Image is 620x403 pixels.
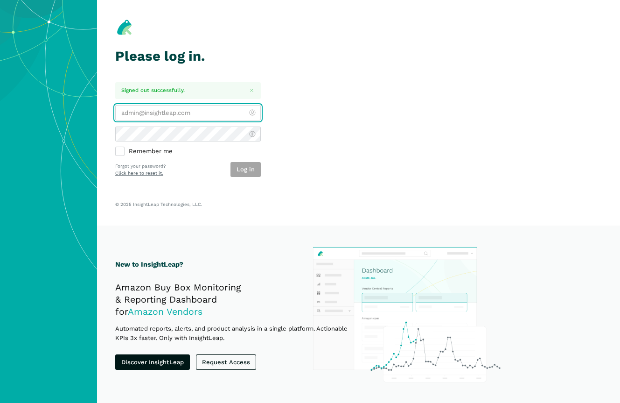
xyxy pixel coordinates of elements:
a: Click here to reset it. [115,170,163,176]
span: Amazon Vendors [128,306,202,317]
p: © 2025 InsightLeap Technologies, LLC. [115,201,602,207]
a: Discover InsightLeap [115,354,190,370]
h1: New to InsightLeap? [115,259,358,270]
p: Forgot your password? [115,163,166,170]
h1: Please log in. [115,49,261,64]
a: Request Access [196,354,256,370]
img: InsightLeap Product [309,244,503,385]
label: Remember me [115,148,261,156]
h2: Amazon Buy Box Monitoring & Reporting Dashboard for [115,282,358,318]
button: Close [246,85,257,96]
p: Signed out successfully. [121,86,240,94]
input: admin@insightleap.com [115,105,261,120]
p: Automated reports, alerts, and product analysis in a single platform. Actionable KPIs 3x faster. ... [115,324,358,342]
